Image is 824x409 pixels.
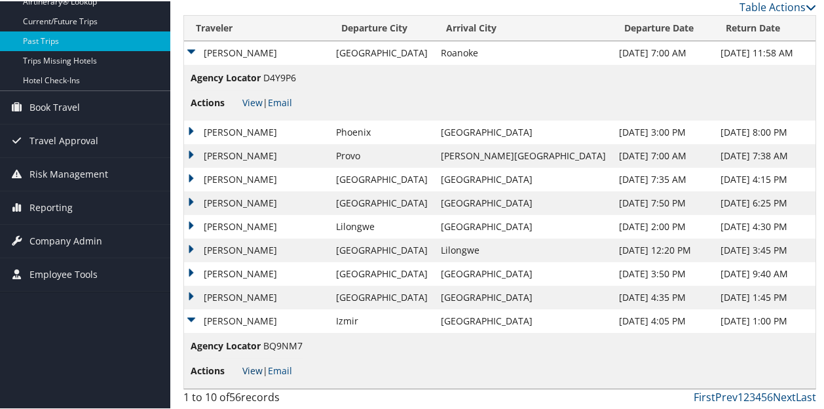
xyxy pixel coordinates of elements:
td: [GEOGRAPHIC_DATA] [434,284,612,308]
td: [PERSON_NAME] [184,40,329,64]
a: 3 [749,389,755,403]
td: [PERSON_NAME][GEOGRAPHIC_DATA] [434,143,612,166]
td: [DATE] 1:45 PM [714,284,815,308]
td: [DATE] 4:15 PM [714,166,815,190]
td: [DATE] 7:50 PM [612,190,715,214]
td: [PERSON_NAME] [184,143,329,166]
td: [DATE] 6:25 PM [714,190,815,214]
td: [PERSON_NAME] [184,284,329,308]
td: Lilongwe [329,214,434,237]
td: [DATE] 8:00 PM [714,119,815,143]
td: [GEOGRAPHIC_DATA] [434,119,612,143]
td: [DATE] 9:40 AM [714,261,815,284]
td: [PERSON_NAME] [184,166,329,190]
th: Departure City: activate to sort column ascending [329,14,434,40]
td: [DATE] 7:38 AM [714,143,815,166]
a: Email [268,363,292,376]
td: [DATE] 12:20 PM [612,237,715,261]
a: View [242,363,263,376]
td: [PERSON_NAME] [184,308,329,332]
td: [DATE] 1:00 PM [714,308,815,332]
td: [GEOGRAPHIC_DATA] [434,190,612,214]
td: [DATE] 7:35 AM [612,166,715,190]
td: [PERSON_NAME] [184,214,329,237]
span: Employee Tools [29,257,98,290]
td: [DATE] 2:00 PM [612,214,715,237]
td: [GEOGRAPHIC_DATA] [329,284,434,308]
span: Risk Management [29,157,108,189]
td: [DATE] 3:45 PM [714,237,815,261]
td: [GEOGRAPHIC_DATA] [434,308,612,332]
a: 1 [738,389,743,403]
a: 6 [767,389,773,403]
a: Prev [715,389,738,403]
td: Roanoke [434,40,612,64]
td: [DATE] 4:35 PM [612,284,715,308]
td: Lilongwe [434,237,612,261]
td: [PERSON_NAME] [184,261,329,284]
td: [PERSON_NAME] [184,190,329,214]
a: Next [773,389,796,403]
td: [PERSON_NAME] [184,119,329,143]
td: [GEOGRAPHIC_DATA] [434,261,612,284]
span: | [242,363,292,376]
td: [GEOGRAPHIC_DATA] [329,166,434,190]
a: 2 [743,389,749,403]
a: Email [268,95,292,107]
a: First [694,389,715,403]
a: Last [796,389,816,403]
span: | [242,95,292,107]
td: [DATE] 3:00 PM [612,119,715,143]
td: [PERSON_NAME] [184,237,329,261]
td: Provo [329,143,434,166]
span: D4Y9P6 [263,70,296,83]
span: Travel Approval [29,123,98,156]
span: Company Admin [29,224,102,256]
td: [DATE] 3:50 PM [612,261,715,284]
td: Izmir [329,308,434,332]
span: Book Travel [29,90,80,123]
span: Agency Locator [191,69,261,84]
span: Reporting [29,190,73,223]
span: Actions [191,94,240,109]
a: 4 [755,389,761,403]
th: Return Date: activate to sort column ascending [714,14,815,40]
td: [GEOGRAPHIC_DATA] [329,40,434,64]
td: [GEOGRAPHIC_DATA] [329,237,434,261]
td: [DATE] 4:30 PM [714,214,815,237]
span: BQ9NM7 [263,338,303,351]
td: [DATE] 11:58 AM [714,40,815,64]
td: [DATE] 7:00 AM [612,143,715,166]
span: Agency Locator [191,338,261,352]
span: 56 [229,389,241,403]
td: [DATE] 4:05 PM [612,308,715,332]
td: Phoenix [329,119,434,143]
a: 5 [761,389,767,403]
span: Actions [191,362,240,377]
th: Departure Date: activate to sort column ascending [612,14,715,40]
td: [GEOGRAPHIC_DATA] [434,214,612,237]
td: [GEOGRAPHIC_DATA] [434,166,612,190]
a: View [242,95,263,107]
th: Traveler: activate to sort column ascending [184,14,329,40]
th: Arrival City: activate to sort column ascending [434,14,612,40]
td: [DATE] 7:00 AM [612,40,715,64]
td: [GEOGRAPHIC_DATA] [329,261,434,284]
td: [GEOGRAPHIC_DATA] [329,190,434,214]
